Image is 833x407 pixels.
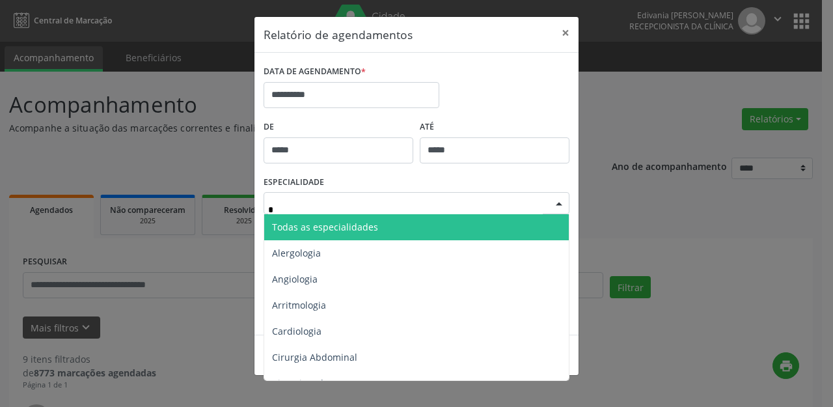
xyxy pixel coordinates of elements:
label: De [264,117,413,137]
span: Alergologia [272,247,321,259]
label: DATA DE AGENDAMENTO [264,62,366,82]
button: Close [553,17,579,49]
span: Angiologia [272,273,318,285]
span: Cirurgia Abdominal [272,351,357,363]
h5: Relatório de agendamentos [264,26,413,43]
span: Cardiologia [272,325,321,337]
label: ESPECIALIDADE [264,173,324,193]
span: Todas as especialidades [272,221,378,233]
span: Cirurgia Cabeça e Pescoço [272,377,387,389]
span: Arritmologia [272,299,326,311]
label: ATÉ [420,117,569,137]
